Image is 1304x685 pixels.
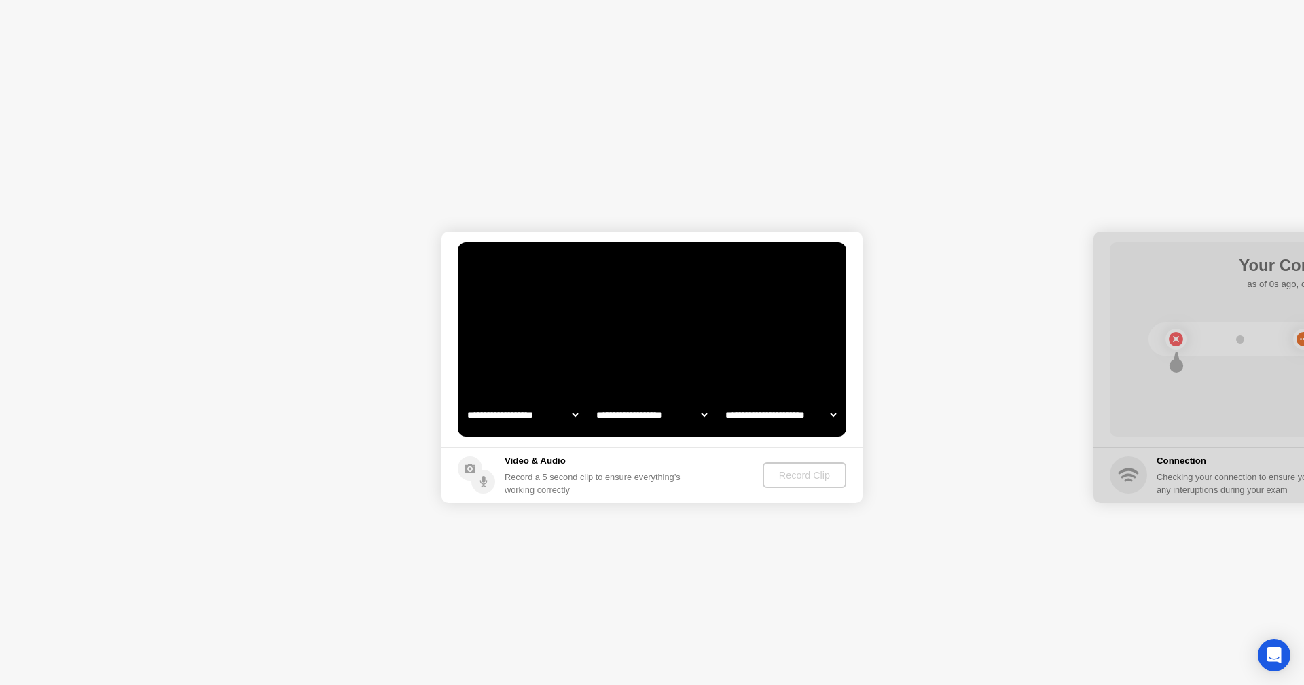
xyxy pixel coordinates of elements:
h5: Video & Audio [505,454,686,468]
div: Record Clip [768,470,841,481]
div: Record a 5 second clip to ensure everything’s working correctly [505,470,686,496]
select: Available speakers [594,401,710,428]
div: Open Intercom Messenger [1258,639,1290,671]
button: Record Clip [763,462,846,488]
select: Available microphones [723,401,839,428]
select: Available cameras [465,401,581,428]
